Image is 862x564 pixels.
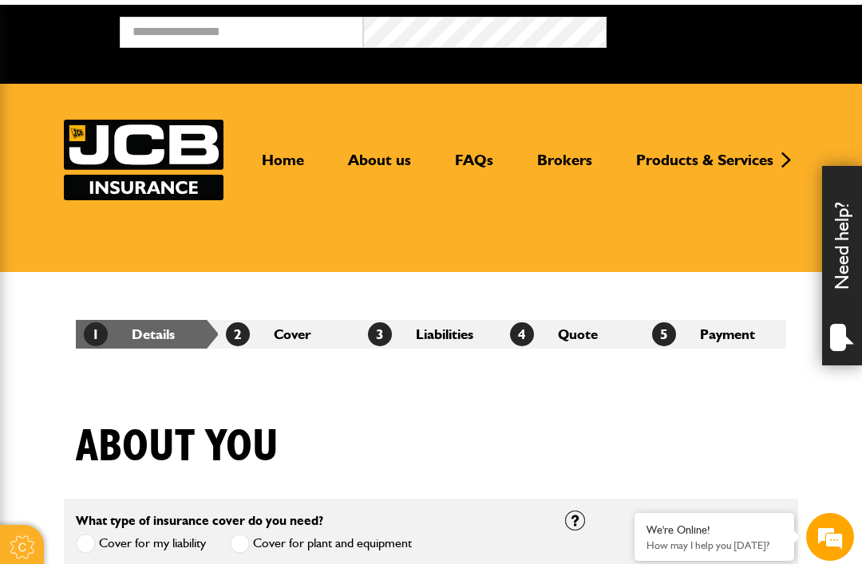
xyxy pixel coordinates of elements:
[644,315,786,344] li: Payment
[83,89,268,110] div: Chat with us now
[230,529,412,549] label: Cover for plant and equipment
[64,115,223,195] a: JCB Insurance Services
[646,534,782,546] p: How may I help you today?
[21,289,291,428] textarea: Type your message and hit 'Enter'
[262,8,300,46] div: Minimize live chat window
[250,146,316,178] a: Home
[510,317,534,341] span: 4
[21,148,291,183] input: Enter your last name
[76,315,218,344] li: Details
[646,519,782,532] div: We're Online!
[502,315,644,344] li: Quote
[21,195,291,230] input: Enter your email address
[822,161,862,361] div: Need help?
[607,12,850,37] button: Broker Login
[218,315,360,344] li: Cover
[336,146,423,178] a: About us
[76,529,206,549] label: Cover for my liability
[84,317,108,341] span: 1
[226,317,250,341] span: 2
[76,416,279,469] h1: About you
[64,115,223,195] img: JCB Insurance Services logo
[652,317,676,341] span: 5
[76,510,323,523] label: What type of insurance cover do you need?
[624,146,785,178] a: Products & Services
[21,242,291,277] input: Enter your phone number
[217,442,290,463] em: Start Chat
[443,146,505,178] a: FAQs
[360,315,502,344] li: Liabilities
[525,146,604,178] a: Brokers
[368,317,392,341] span: 3
[27,89,67,111] img: d_20077148190_company_1631870298795_20077148190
